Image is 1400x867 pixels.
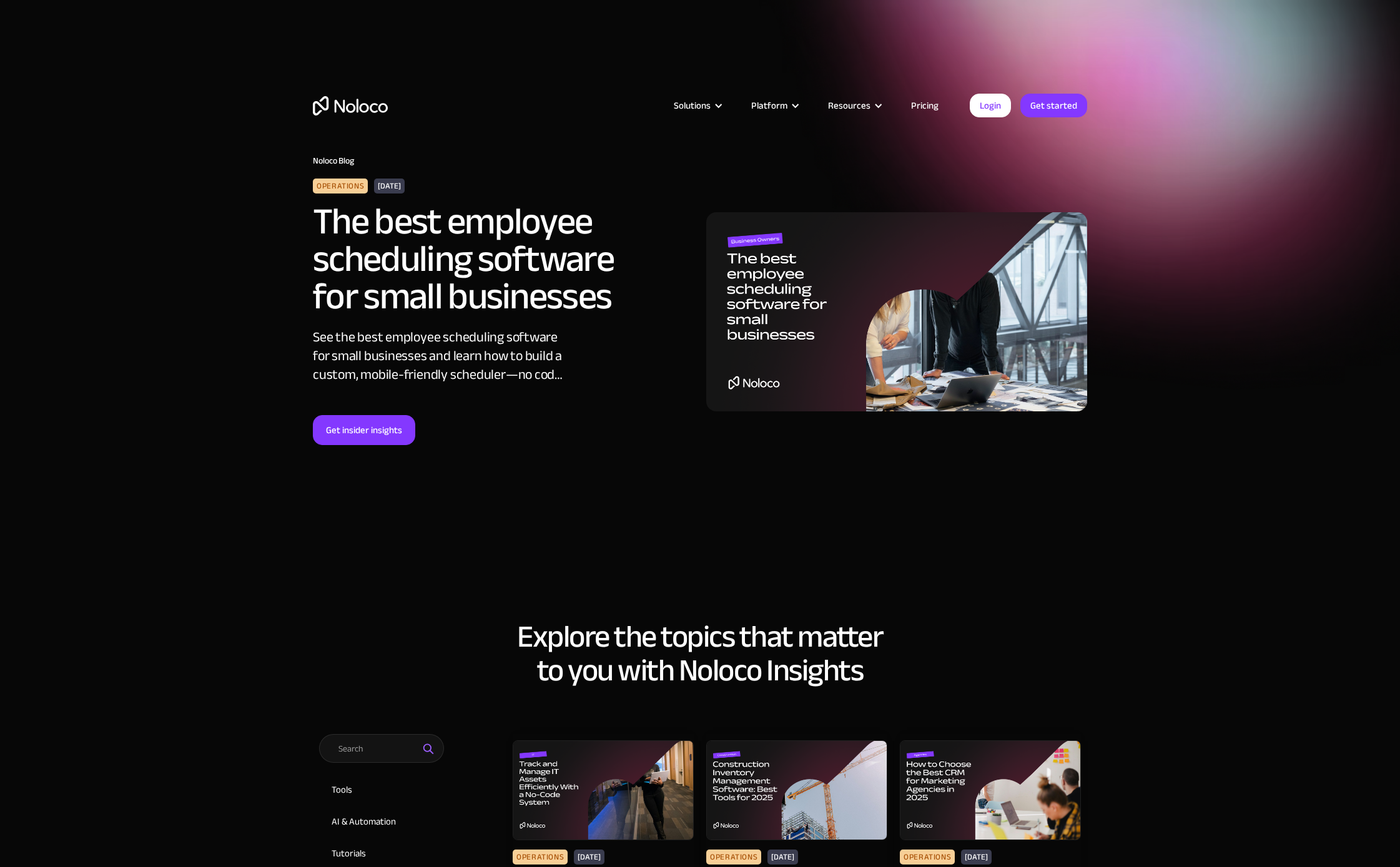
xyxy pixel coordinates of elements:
img: How to Choose the Best CRM for Marketing Agencies in 2025 [900,740,1081,840]
div: Operations [513,850,568,865]
div: Operations [706,850,761,865]
div: Operations [900,850,955,865]
div: Platform [751,97,787,114]
input: Search [319,734,444,763]
img: The best employee scheduling software for small businesses [706,212,1087,411]
a: Pricing [895,97,954,114]
a: Get insider insights [313,415,415,445]
div: Solutions [658,97,736,114]
div: Solutions [674,97,711,114]
div: Operations [313,179,368,193]
div: [DATE] [767,850,798,865]
a: Login [970,94,1011,117]
h2: Explore the topics that matter to you with Noloco Insights [313,620,1087,687]
div: [DATE] [961,850,992,865]
div: See the best employee scheduling software for small businesses and learn how to build a custom, m... [313,328,569,384]
div: Resources [828,97,870,114]
div: [DATE] [374,179,405,193]
div: Platform [736,97,812,114]
a: Get started [1020,94,1087,117]
img: Construction Inventory Management Software: Best Tools for 2025 [706,740,887,840]
img: Track and Manage IT Assets Efficiently With a No-Code System [513,740,694,840]
div: [DATE] [574,850,604,865]
div: Resources [812,97,895,114]
a: home [313,96,388,115]
h2: The best employee scheduling software for small businesses [313,203,656,315]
